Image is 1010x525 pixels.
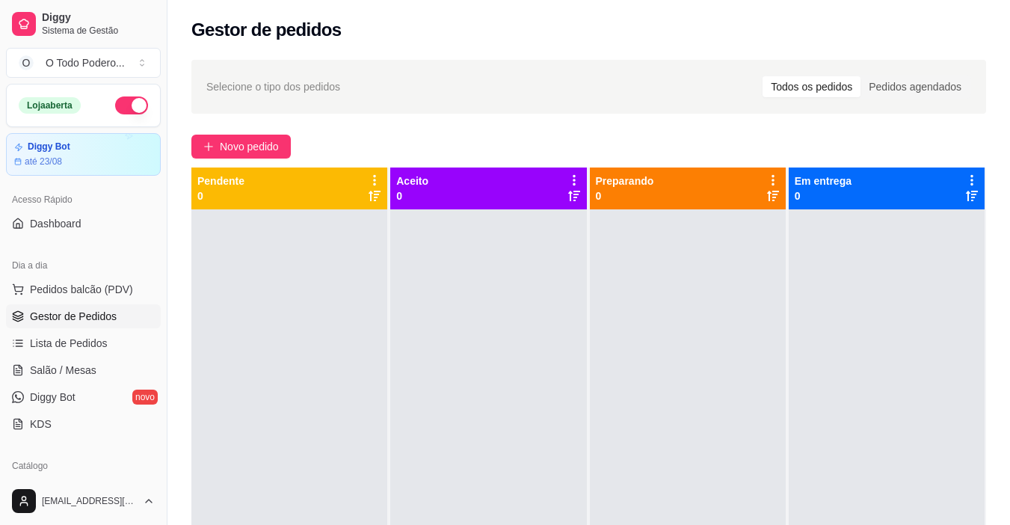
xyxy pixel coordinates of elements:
[203,141,214,152] span: plus
[220,138,279,155] span: Novo pedido
[30,336,108,351] span: Lista de Pedidos
[6,358,161,382] a: Salão / Mesas
[42,25,155,37] span: Sistema de Gestão
[30,390,76,405] span: Diggy Bot
[6,331,161,355] a: Lista de Pedidos
[6,188,161,212] div: Acesso Rápido
[25,156,62,168] article: até 23/08
[30,417,52,432] span: KDS
[19,97,81,114] div: Loja aberta
[6,254,161,277] div: Dia a dia
[6,277,161,301] button: Pedidos balcão (PDV)
[6,304,161,328] a: Gestor de Pedidos
[28,141,70,153] article: Diggy Bot
[115,96,148,114] button: Alterar Status
[596,188,654,203] p: 0
[6,212,161,236] a: Dashboard
[6,483,161,519] button: [EMAIL_ADDRESS][DOMAIN_NAME]
[795,174,852,188] p: Em entrega
[206,79,340,95] span: Selecione o tipo dos pedidos
[6,6,161,42] a: DiggySistema de Gestão
[763,76,860,97] div: Todos os pedidos
[396,174,428,188] p: Aceito
[6,48,161,78] button: Select a team
[191,135,291,159] button: Novo pedido
[19,55,34,70] span: O
[30,282,133,297] span: Pedidos balcão (PDV)
[197,174,244,188] p: Pendente
[46,55,125,70] div: O Todo Podero ...
[197,188,244,203] p: 0
[596,174,654,188] p: Preparando
[6,385,161,409] a: Diggy Botnovo
[30,216,81,231] span: Dashboard
[42,11,155,25] span: Diggy
[795,188,852,203] p: 0
[396,188,428,203] p: 0
[6,133,161,176] a: Diggy Botaté 23/08
[6,454,161,478] div: Catálogo
[30,309,117,324] span: Gestor de Pedidos
[42,495,137,507] span: [EMAIL_ADDRESS][DOMAIN_NAME]
[191,18,342,42] h2: Gestor de pedidos
[6,412,161,436] a: KDS
[860,76,970,97] div: Pedidos agendados
[30,363,96,378] span: Salão / Mesas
